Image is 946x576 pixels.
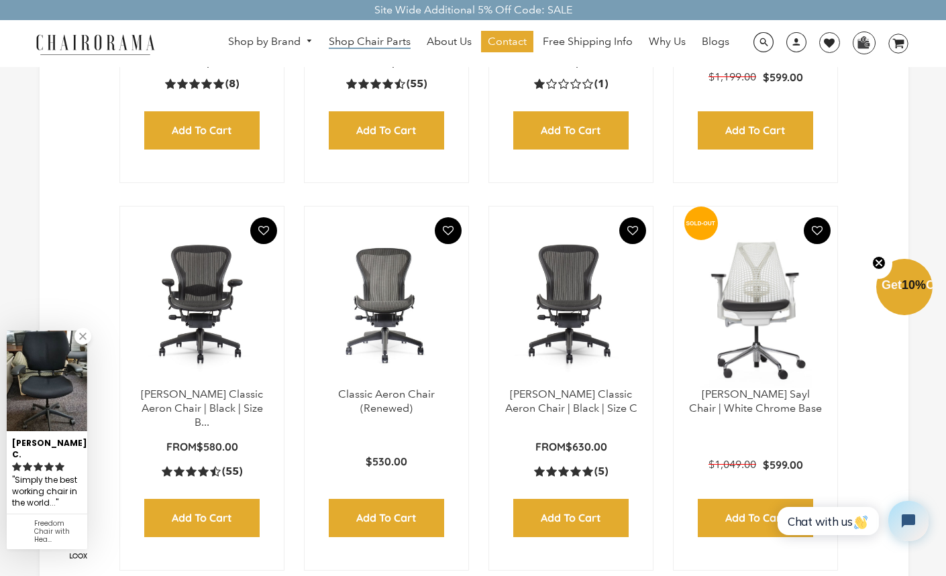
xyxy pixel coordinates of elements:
img: Katie. C. review of Freedom Chair with Headrest | Brown Leather & Crome | - (Renewed) [7,331,87,431]
input: Add to Cart [329,111,444,150]
div: Get10%OffClose teaser [876,260,933,316]
svg: rating icon full [12,462,21,471]
a: About Us [420,31,478,52]
p: From [535,440,607,454]
button: Add To Wishlist [619,217,646,244]
a: 5.0 rating (5 votes) [534,464,608,478]
a: [PERSON_NAME] Classic Aeron Chair | Black | Size C [505,388,637,414]
span: Free Shipping Info [543,35,633,49]
img: Herman Miller Sayl Chair | White Chrome Base - chairorama [687,220,824,388]
svg: rating icon full [34,462,43,471]
div: Simply the best working chair in the world.Â... [12,473,82,510]
a: Herman Miller Classic Aeron Chair | Black | Size B (Renewed) - chairorama Herman Miller Classic A... [134,220,270,388]
p: From [166,440,238,454]
img: WhatsApp_Image_2024-07-12_at_16.23.01.webp [853,32,874,52]
a: Herman Miller Sayl Chair | White Chrome Base - chairorama Herman Miller Sayl Chair | White Chrome... [687,220,824,388]
span: $530.00 [366,455,407,468]
input: Add to Cart [144,111,260,150]
span: (55) [407,77,427,91]
img: Herman Miller Classic Aeron Chair | Black | Size C - chairorama [503,220,639,388]
input: Add to Cart [698,499,813,537]
img: Herman Miller Classic Aeron Chair | Black | Size B (Renewed) - chairorama [134,220,270,388]
a: [PERSON_NAME] Classic Aeron Chair | Black | Size B... [141,388,263,428]
div: [PERSON_NAME]. C. [12,433,82,461]
svg: rating icon full [44,462,54,471]
input: Add to Cart [698,111,813,150]
a: Contact [481,31,533,52]
a: Herman Miller Classic Aeron Chair | Black | Size C - chairorama Herman Miller Classic Aeron Chair... [503,220,639,388]
a: Shop by Brand [221,32,319,52]
span: $1,049.00 [708,458,756,471]
input: Add to Cart [144,499,260,537]
input: Add to Cart [513,111,629,150]
svg: rating icon full [23,462,32,471]
span: $599.00 [763,458,803,471]
button: Close teaser [865,248,892,279]
input: Add to Cart [513,499,629,537]
a: 5.0 rating (8 votes) [165,76,239,91]
span: About Us [427,35,472,49]
a: Free Shipping Info [536,31,639,52]
img: chairorama [28,32,162,56]
span: Shop Chair Parts [329,35,411,49]
button: Add To Wishlist [435,217,462,244]
span: (55) [222,465,242,479]
a: Blogs [695,31,736,52]
a: Why Us [642,31,692,52]
iframe: Tidio Chat [763,489,940,553]
span: (1) [594,77,608,91]
span: $580.00 [197,440,238,453]
nav: DesktopNavigation [219,31,738,56]
text: SOLD-OUT [686,220,715,227]
a: 1.0 rating (1 votes) [534,76,608,91]
a: 4.5 rating (55 votes) [162,464,242,478]
a: Classic Aeron Chair (Renewed) - chairorama Classic Aeron Chair (Renewed) - chairorama [318,220,455,388]
span: 10% [902,278,926,292]
button: Add To Wishlist [250,217,277,244]
div: Freedom Chair with Headrest | Brown Leather & Crome | - (Renewed) [34,520,82,544]
span: (8) [225,77,239,91]
img: Classic Aeron Chair (Renewed) - chairorama [318,220,455,388]
span: Get Off [882,278,943,292]
span: Blogs [702,35,729,49]
span: $599.00 [763,70,803,84]
a: [PERSON_NAME] Sayl Chair | White Chrome Base [689,388,822,414]
span: $1,199.00 [708,70,756,83]
a: Shop Chair Parts [322,31,417,52]
svg: rating icon full [55,462,64,471]
a: Classic Aeron Chair (Renewed) [338,388,435,414]
button: Add To Wishlist [804,217,831,244]
span: Contact [488,35,527,49]
span: $630.00 [566,440,607,453]
a: 4.5 rating (55 votes) [346,76,427,91]
input: Add to Cart [329,499,444,537]
span: (5) [594,465,608,479]
span: Why Us [649,35,686,49]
